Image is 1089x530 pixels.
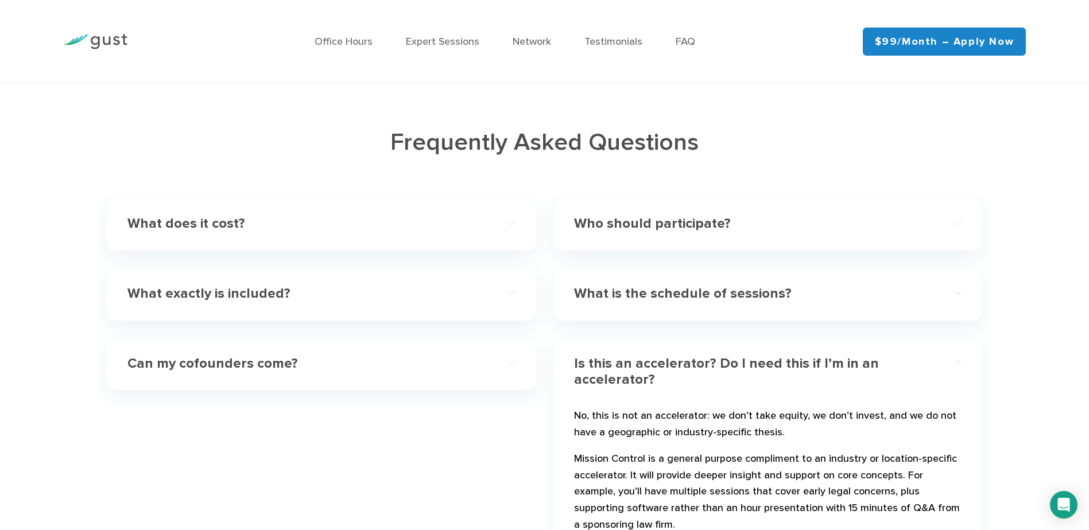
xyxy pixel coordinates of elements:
[574,286,923,302] h4: What is the schedule of sessions?
[315,36,373,48] a: Office Hours
[676,36,695,48] a: FAQ
[863,28,1026,56] a: $99/month – Apply Now
[574,216,923,232] h4: Who should participate?
[127,356,476,372] h4: Can my cofounders come?
[127,286,476,302] h4: What exactly is included?
[574,408,962,446] p: No, this is not an accelerator: we don’t take equity, we don’t invest, and we do not have a geogr...
[63,34,127,49] img: Gust Logo
[574,356,923,389] h4: Is this an accelerator? Do I need this if I’m in an accelerator?
[127,216,476,232] h4: What does it cost?
[1050,491,1078,519] div: Open Intercom Messenger
[406,36,479,48] a: Expert Sessions
[107,127,983,159] h2: Frequently Asked Questions
[584,36,642,48] a: Testimonials
[513,36,551,48] a: Network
